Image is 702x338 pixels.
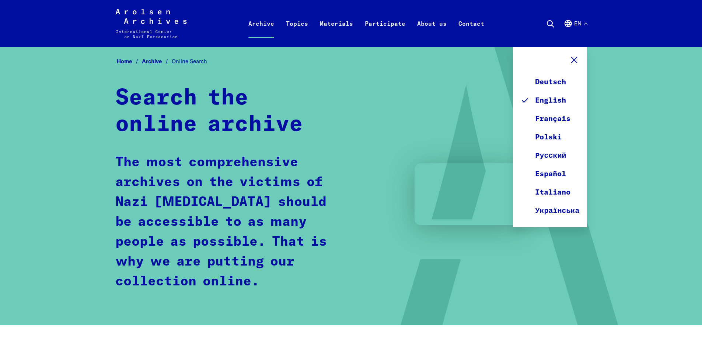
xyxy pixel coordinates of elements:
[520,146,579,165] a: Русский
[314,18,359,47] a: Materials
[242,18,280,47] a: Archive
[564,19,587,46] button: English, language selection
[280,18,314,47] a: Topics
[453,18,490,47] a: Contact
[520,128,579,146] a: Polski
[115,56,587,67] nav: Breadcrumb
[520,110,579,128] a: Français
[359,18,411,47] a: Participate
[411,18,453,47] a: About us
[142,58,172,65] a: Archive
[115,87,303,136] strong: Search the online archive
[115,153,338,292] p: The most comprehensive archives on the victims of Nazi [MEDICAL_DATA] should be accessible to as ...
[520,202,579,220] a: Українська
[172,58,207,65] span: Online Search
[520,165,579,183] a: Español
[242,9,490,38] nav: Primary
[520,183,579,202] a: Italiano
[520,91,579,110] a: English
[117,58,142,65] a: Home
[520,73,579,91] a: Deutsch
